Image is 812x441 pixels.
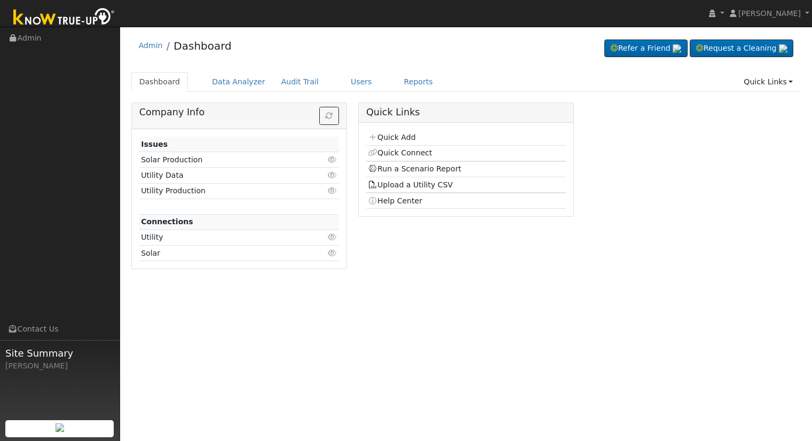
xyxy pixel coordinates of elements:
img: Know True-Up [8,6,120,30]
a: Run a Scenario Report [368,164,461,173]
img: retrieve [56,423,64,432]
i: Click to view [328,156,337,163]
td: Solar Production [139,152,307,168]
a: Reports [396,72,441,92]
h5: Company Info [139,107,339,118]
a: Dashboard [131,72,188,92]
a: Dashboard [174,40,232,52]
a: Data Analyzer [204,72,273,92]
td: Utility [139,230,307,245]
td: Utility Data [139,168,307,183]
a: Request a Cleaning [690,40,793,58]
i: Click to view [328,171,337,179]
a: Help Center [368,196,422,205]
strong: Issues [141,140,168,148]
a: Upload a Utility CSV [368,180,453,189]
i: Click to view [328,187,337,194]
i: Click to view [328,233,337,241]
h5: Quick Links [366,107,566,118]
a: Refer a Friend [604,40,688,58]
span: Site Summary [5,346,114,360]
strong: Connections [141,217,193,226]
td: Utility Production [139,183,307,199]
i: Click to view [328,249,337,257]
div: [PERSON_NAME] [5,360,114,372]
td: Solar [139,246,307,261]
span: [PERSON_NAME] [738,9,801,18]
img: retrieve [673,44,681,53]
a: Admin [139,41,163,50]
a: Quick Connect [368,148,432,157]
a: Quick Add [368,133,415,141]
a: Users [343,72,380,92]
img: retrieve [779,44,787,53]
a: Quick Links [736,72,801,92]
a: Audit Trail [273,72,327,92]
